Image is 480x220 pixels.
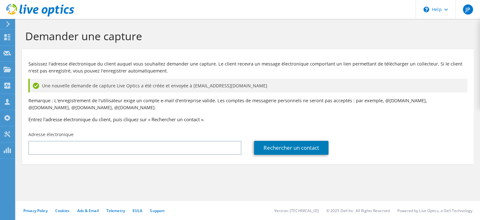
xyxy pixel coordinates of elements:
[77,208,99,213] a: Ads & Email
[133,208,142,213] a: EULA
[397,208,472,213] li: Powered by Live Optics, a Dell Technology
[463,4,473,15] span: JP
[55,208,70,213] a: Cookies
[25,29,467,43] h1: Demander une capture
[274,208,319,213] li: Version: [TECHNICAL_ID]
[28,116,467,123] h3: Entrez l'adresse électronique du client, puis cliquez sur « Rechercher un contact ».
[106,208,125,213] a: Telemetry
[424,7,429,12] svg: \n
[326,208,390,213] li: © 2025 Dell Inc. All Rights Reserved
[28,131,74,138] label: Adresse électronique
[23,208,48,213] a: Privacy Policy
[42,82,267,89] span: Une nouvelle demande de capture Live Optics a été créée et envoyée à [EMAIL_ADDRESS][DOMAIN_NAME]
[150,208,165,213] a: Support
[254,141,329,155] a: Rechercher un contact
[28,97,467,111] p: Remarque : L'enregistrement de l'utilisateur exige un compte e-mail d'entreprise valide. Les comp...
[28,60,467,74] p: Saisissez l'adresse électronique du client auquel vous souhaitez demander une capture. Le client ...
